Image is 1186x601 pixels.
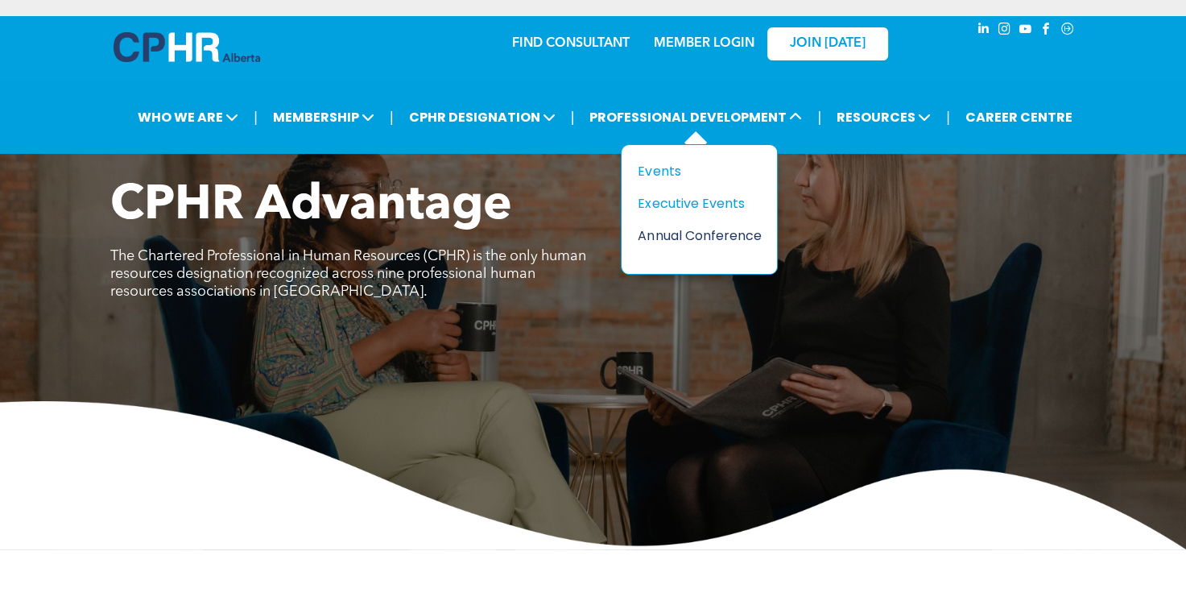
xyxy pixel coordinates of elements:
[946,101,950,134] li: |
[638,226,761,246] a: Annual Conference
[404,102,560,132] span: CPHR DESIGNATION
[110,182,512,230] span: CPHR Advantage
[110,249,586,299] span: The Chartered Professional in Human Resources (CPHR) is the only human resources designation reco...
[512,37,630,50] a: FIND CONSULTANT
[254,101,258,134] li: |
[654,37,754,50] a: MEMBER LOGIN
[638,161,749,181] div: Events
[133,102,243,132] span: WHO WE ARE
[1059,20,1076,42] a: Social network
[638,193,761,213] a: Executive Events
[390,101,394,134] li: |
[961,102,1077,132] a: CAREER CENTRE
[975,20,993,42] a: linkedin
[114,32,260,62] img: A blue and white logo for cp alberta
[817,101,821,134] li: |
[585,102,807,132] span: PROFESSIONAL DEVELOPMENT
[1038,20,1056,42] a: facebook
[790,36,866,52] span: JOIN [DATE]
[767,27,888,60] a: JOIN [DATE]
[571,101,575,134] li: |
[638,193,749,213] div: Executive Events
[996,20,1014,42] a: instagram
[638,226,749,246] div: Annual Conference
[638,161,761,181] a: Events
[832,102,936,132] span: RESOURCES
[268,102,379,132] span: MEMBERSHIP
[1017,20,1035,42] a: youtube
